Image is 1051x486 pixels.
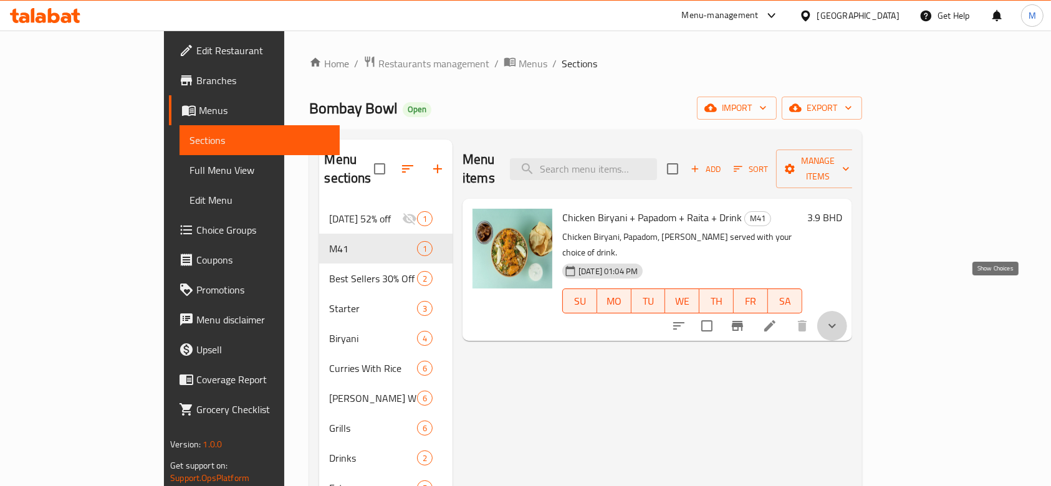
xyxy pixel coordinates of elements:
[686,160,726,179] span: Add item
[417,450,433,465] div: items
[309,94,398,122] span: Bombay Bowl
[190,163,330,178] span: Full Menu View
[722,311,752,341] button: Branch-specific-item
[169,245,340,275] a: Coupons
[170,436,201,452] span: Version:
[169,65,340,95] a: Branches
[196,372,330,387] span: Coverage Report
[739,292,763,310] span: FR
[417,361,433,376] div: items
[169,394,340,424] a: Grocery Checklist
[319,383,453,413] div: [PERSON_NAME] With Bread6
[660,156,686,182] span: Select section
[602,292,626,310] span: MO
[417,391,433,406] div: items
[417,421,433,436] div: items
[562,288,597,313] button: SU
[319,204,453,234] div: [DATE] 52% off1
[817,9,900,22] div: [GEOGRAPHIC_DATA]
[329,331,416,346] span: Biryani
[494,56,499,71] li: /
[631,288,666,313] button: TU
[180,125,340,155] a: Sections
[329,361,416,376] span: Curries With Rice
[329,211,401,226] span: [DATE] 52% off
[704,292,729,310] span: TH
[329,271,416,286] span: Best Sellers 30% Off
[734,288,768,313] button: FR
[423,154,453,184] button: Add section
[329,421,416,436] span: Grills
[707,100,767,116] span: import
[417,271,433,286] div: items
[190,133,330,148] span: Sections
[418,273,432,285] span: 2
[665,288,699,313] button: WE
[196,312,330,327] span: Menu disclaimer
[363,55,489,72] a: Restaurants management
[169,95,340,125] a: Menus
[417,331,433,346] div: items
[786,153,850,184] span: Manage items
[190,193,330,207] span: Edit Menu
[403,102,431,117] div: Open
[417,301,433,316] div: items
[319,234,453,264] div: M411
[319,264,453,293] div: Best Sellers 30% Off2
[196,342,330,357] span: Upsell
[697,97,777,120] button: import
[309,55,861,72] nav: breadcrumb
[792,100,852,116] span: export
[199,103,330,118] span: Menus
[354,56,358,71] li: /
[169,215,340,245] a: Choice Groups
[768,288,802,313] button: SA
[329,241,416,256] span: M41
[169,275,340,305] a: Promotions
[636,292,661,310] span: TU
[418,393,432,404] span: 6
[418,243,432,255] span: 1
[319,413,453,443] div: Grills6
[762,318,777,333] a: Edit menu item
[807,209,842,226] h6: 3.9 BHD
[170,457,228,474] span: Get support on:
[196,252,330,267] span: Coupons
[782,97,862,120] button: export
[329,211,401,226] div: National day 52% off
[699,288,734,313] button: TH
[319,293,453,323] div: Starter3
[418,213,432,225] span: 1
[519,56,547,71] span: Menus
[504,55,547,72] a: Menus
[418,452,432,464] span: 2
[510,158,657,180] input: search
[418,363,432,374] span: 6
[726,160,776,179] span: Sort items
[170,470,249,486] a: Support.OpsPlatform
[196,222,330,237] span: Choice Groups
[417,241,433,256] div: items
[418,422,432,434] span: 6
[664,311,694,341] button: sort-choices
[196,43,330,58] span: Edit Restaurant
[169,36,340,65] a: Edit Restaurant
[562,229,802,260] p: Chicken Biryani, Papadom, [PERSON_NAME] served with your choice of drink.
[393,154,423,184] span: Sort sections
[403,104,431,115] span: Open
[745,211,770,226] span: M41
[773,292,797,310] span: SA
[776,150,860,188] button: Manage items
[180,185,340,215] a: Edit Menu
[573,265,643,277] span: [DATE] 01:04 PM
[329,391,416,406] span: [PERSON_NAME] With Bread
[324,150,374,188] h2: Menu sections
[734,162,768,176] span: Sort
[597,288,631,313] button: MO
[329,301,416,316] span: Starter
[378,56,489,71] span: Restaurants management
[319,443,453,473] div: Drinks2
